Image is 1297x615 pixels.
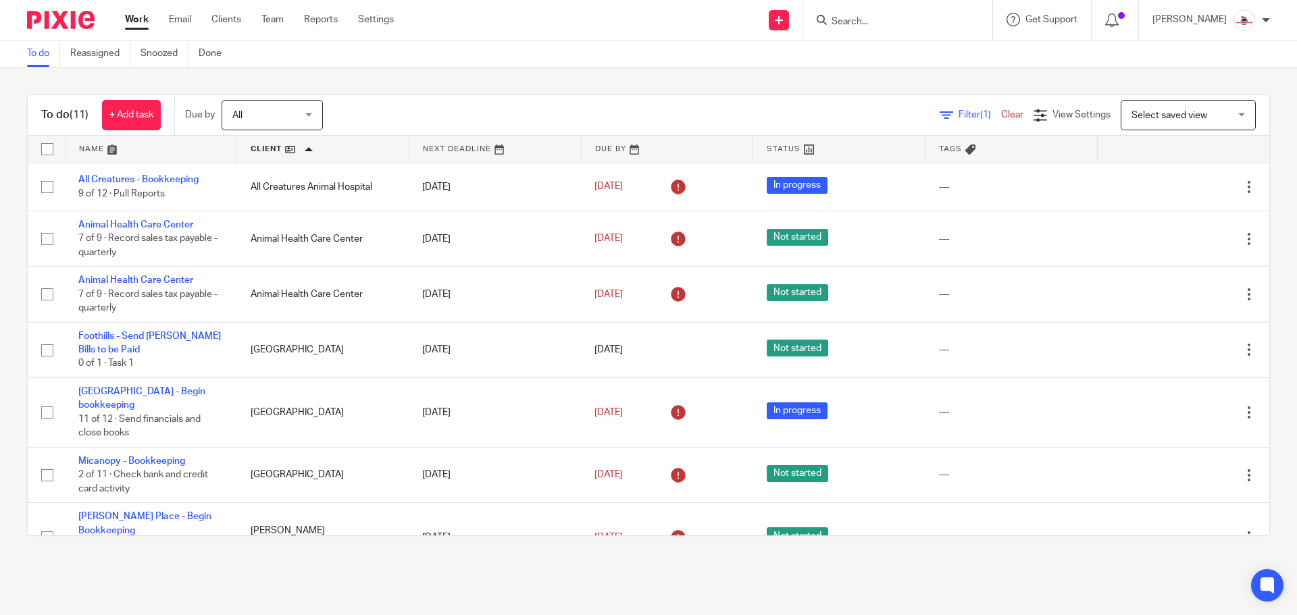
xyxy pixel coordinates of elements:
[594,182,623,192] span: [DATE]
[70,109,88,120] span: (11)
[78,512,211,535] a: [PERSON_NAME] Place - Begin Bookkeeping
[41,108,88,122] h1: To do
[1025,15,1077,24] span: Get Support
[237,211,409,266] td: Animal Health Care Center
[1052,110,1111,119] span: View Settings
[78,359,134,369] span: 0 of 1 · Task 1
[78,415,201,438] span: 11 of 12 · Send financials and close books
[237,447,409,502] td: [GEOGRAPHIC_DATA]
[409,267,581,322] td: [DATE]
[409,163,581,211] td: [DATE]
[1152,13,1227,26] p: [PERSON_NAME]
[594,533,623,542] span: [DATE]
[767,229,828,246] span: Not started
[409,447,581,502] td: [DATE]
[185,108,215,122] p: Due by
[767,284,828,301] span: Not started
[237,503,409,572] td: [PERSON_NAME][GEOGRAPHIC_DATA]
[939,232,1084,246] div: ---
[78,220,193,230] a: Animal Health Care Center
[237,267,409,322] td: Animal Health Care Center
[939,531,1084,544] div: ---
[27,11,95,29] img: Pixie
[959,110,1001,119] span: Filter
[409,378,581,448] td: [DATE]
[594,408,623,417] span: [DATE]
[78,189,165,198] span: 9 of 12 · Pull Reports
[199,41,232,67] a: Done
[939,288,1084,301] div: ---
[767,465,828,482] span: Not started
[1001,110,1023,119] a: Clear
[232,111,243,120] span: All
[409,211,581,266] td: [DATE]
[594,234,623,243] span: [DATE]
[939,406,1084,419] div: ---
[409,322,581,377] td: [DATE]
[594,345,623,354] span: [DATE]
[78,456,185,466] a: Micanopy - Bookkeeping
[409,503,581,572] td: [DATE]
[594,470,623,479] span: [DATE]
[830,16,952,28] input: Search
[237,378,409,448] td: [GEOGRAPHIC_DATA]
[102,100,161,130] a: + Add task
[78,387,205,410] a: [GEOGRAPHIC_DATA] - Begin bookkeeping
[78,290,218,313] span: 7 of 9 · Record sales tax payable - quarterly
[70,41,130,67] a: Reassigned
[304,13,338,26] a: Reports
[358,13,394,26] a: Settings
[78,470,208,493] span: 2 of 11 · Check bank and credit card activity
[980,110,991,119] span: (1)
[767,527,828,544] span: Not started
[27,41,60,67] a: To do
[211,13,241,26] a: Clients
[78,175,199,184] a: All Creatures - Bookkeeping
[939,468,1084,481] div: ---
[261,13,284,26] a: Team
[1131,111,1207,120] span: Select saved view
[767,177,828,194] span: In progress
[141,41,188,67] a: Snoozed
[78,275,193,285] a: Animal Health Care Center
[767,402,828,419] span: In progress
[939,145,962,153] span: Tags
[767,340,828,356] span: Not started
[169,13,191,26] a: Email
[78,234,218,258] span: 7 of 9 · Record sales tax payable - quarterly
[939,180,1084,194] div: ---
[594,290,623,299] span: [DATE]
[237,163,409,211] td: All Creatures Animal Hospital
[78,331,221,354] a: Foothills - Send [PERSON_NAME] Bills to be Paid
[237,322,409,377] td: [GEOGRAPHIC_DATA]
[1234,9,1255,31] img: EtsyProfilePhoto.jpg
[939,343,1084,356] div: ---
[125,13,149,26] a: Work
